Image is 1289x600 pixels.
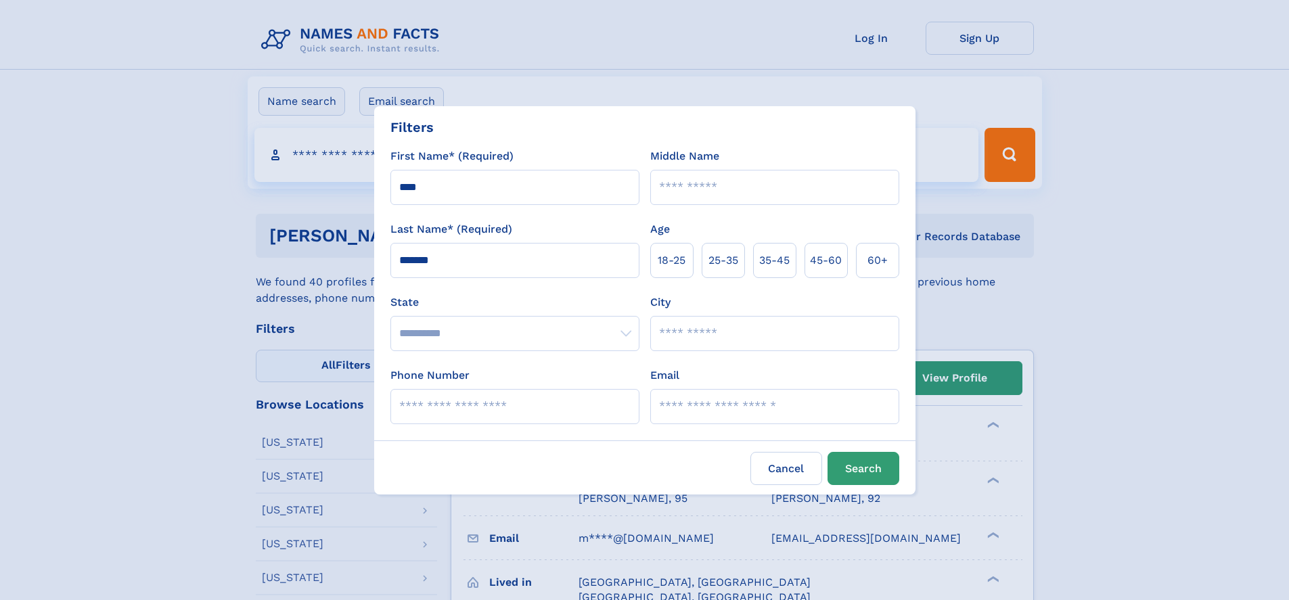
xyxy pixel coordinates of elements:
div: Filters [390,117,434,137]
label: Middle Name [650,148,719,164]
label: State [390,294,639,310]
button: Search [828,452,899,485]
span: 45‑60 [810,252,842,269]
label: City [650,294,671,310]
label: Phone Number [390,367,470,384]
label: First Name* (Required) [390,148,514,164]
span: 35‑45 [759,252,790,269]
span: 18‑25 [658,252,685,269]
label: Email [650,367,679,384]
label: Last Name* (Required) [390,221,512,237]
span: 25‑35 [708,252,738,269]
label: Cancel [750,452,822,485]
span: 60+ [867,252,888,269]
label: Age [650,221,670,237]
